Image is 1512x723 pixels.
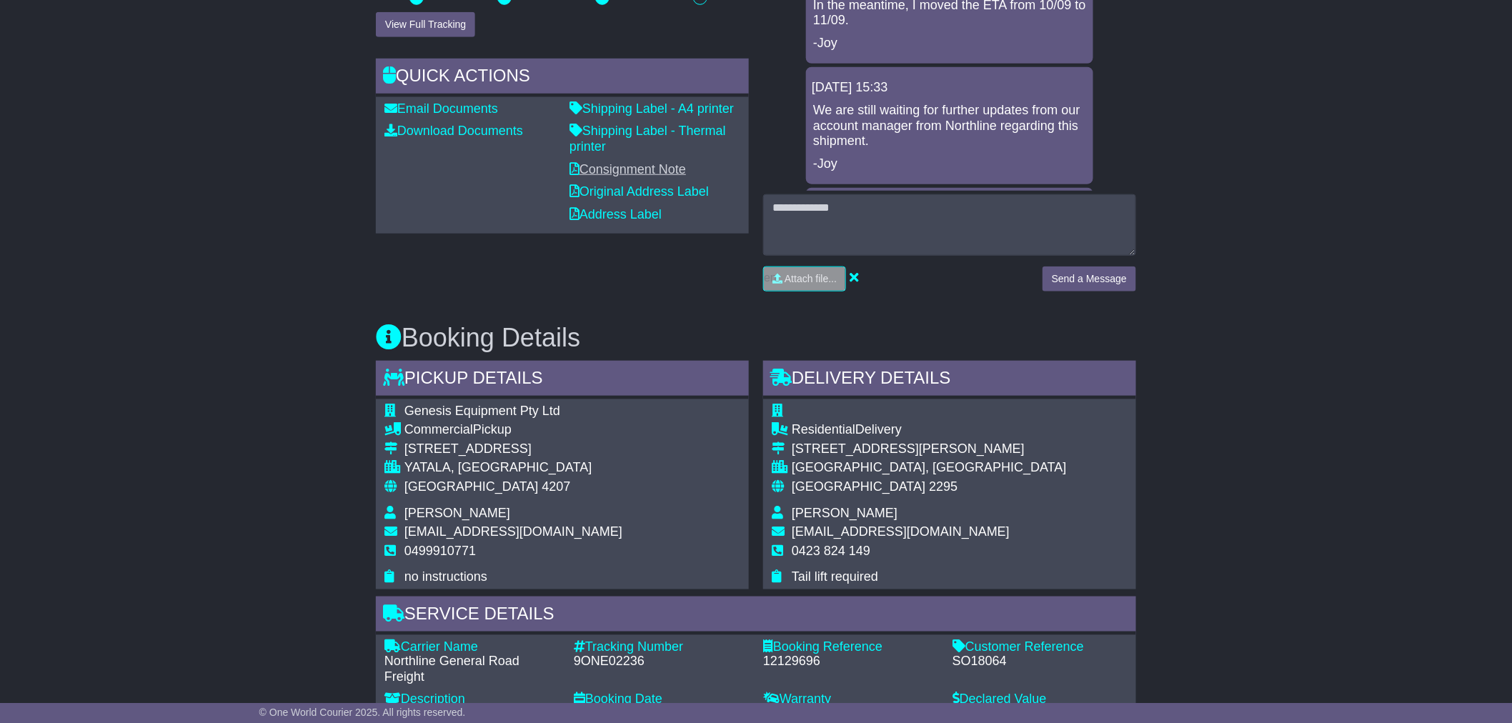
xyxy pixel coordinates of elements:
[574,692,749,708] div: Booking Date
[404,422,622,438] div: Pickup
[404,460,622,476] div: YATALA, [GEOGRAPHIC_DATA]
[404,422,473,437] span: Commercial
[792,460,1067,476] div: [GEOGRAPHIC_DATA], [GEOGRAPHIC_DATA]
[813,103,1086,149] p: We are still waiting for further updates from our account manager from Northline regarding this s...
[404,524,622,539] span: [EMAIL_ADDRESS][DOMAIN_NAME]
[929,479,958,494] span: 2295
[792,422,1067,438] div: Delivery
[763,639,938,655] div: Booking Reference
[384,692,559,708] div: Description
[792,506,897,520] span: [PERSON_NAME]
[384,101,498,116] a: Email Documents
[376,59,749,97] div: Quick Actions
[792,544,870,558] span: 0423 824 149
[763,692,938,708] div: Warranty
[792,422,855,437] span: Residential
[384,639,559,655] div: Carrier Name
[404,569,487,584] span: no instructions
[376,324,1136,352] h3: Booking Details
[570,184,709,199] a: Original Address Label
[792,479,925,494] span: [GEOGRAPHIC_DATA]
[384,654,559,685] div: Northline General Road Freight
[792,569,878,584] span: Tail lift required
[792,524,1010,539] span: [EMAIL_ADDRESS][DOMAIN_NAME]
[542,479,570,494] span: 4207
[763,361,1136,399] div: Delivery Details
[792,442,1067,457] div: [STREET_ADDRESS][PERSON_NAME]
[570,162,686,176] a: Consignment Note
[953,654,1128,670] div: SO18064
[376,361,749,399] div: Pickup Details
[812,80,1088,96] div: [DATE] 15:33
[570,207,662,221] a: Address Label
[813,36,1086,51] p: -Joy
[953,639,1128,655] div: Customer Reference
[384,124,523,138] a: Download Documents
[1043,266,1136,291] button: Send a Message
[404,479,538,494] span: [GEOGRAPHIC_DATA]
[763,654,938,670] div: 12129696
[404,544,476,558] span: 0499910771
[574,639,749,655] div: Tracking Number
[953,692,1128,708] div: Declared Value
[404,442,622,457] div: [STREET_ADDRESS]
[570,101,734,116] a: Shipping Label - A4 printer
[404,404,560,418] span: Genesis Equipment Pty Ltd
[574,654,749,670] div: 9ONE02236
[376,12,475,37] button: View Full Tracking
[813,156,1086,172] p: -Joy
[376,597,1136,635] div: Service Details
[570,124,726,154] a: Shipping Label - Thermal printer
[404,506,510,520] span: [PERSON_NAME]
[259,707,466,718] span: © One World Courier 2025. All rights reserved.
